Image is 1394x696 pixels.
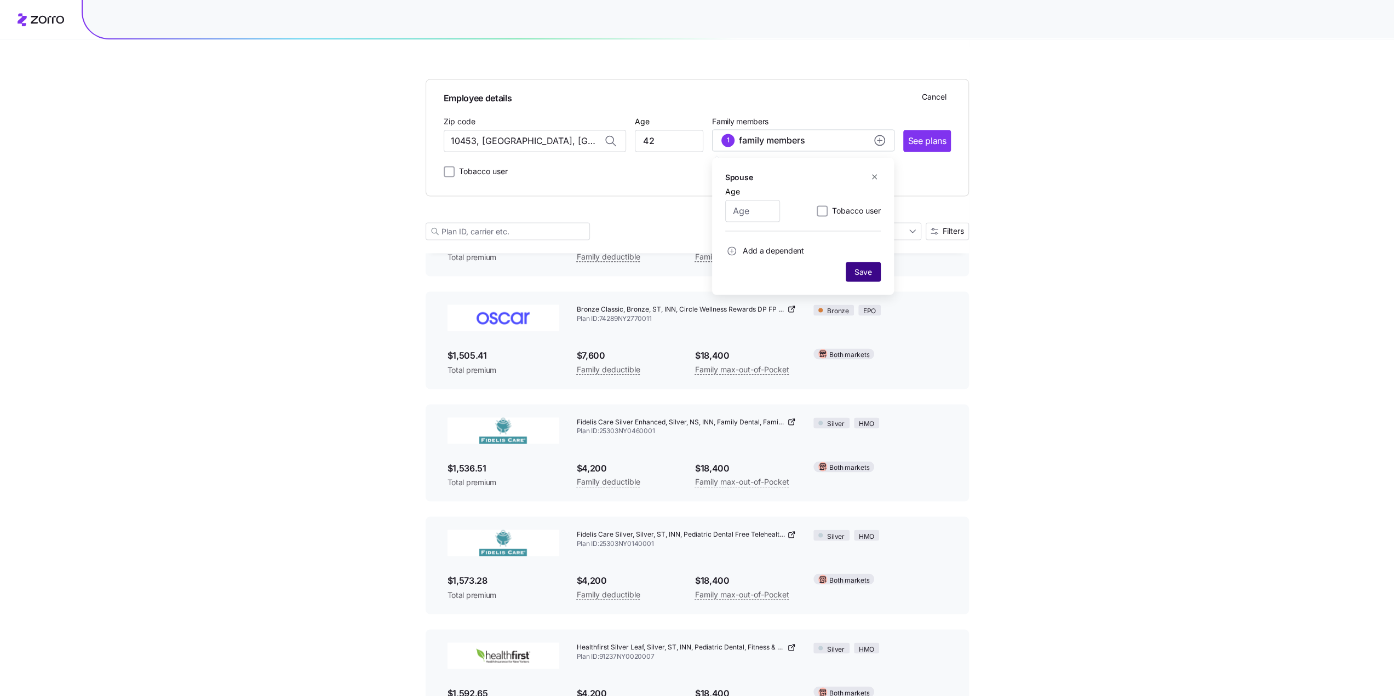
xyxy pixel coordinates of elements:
span: $1,573.28 [448,573,559,587]
span: Family members [712,116,894,127]
span: Filters [943,227,964,235]
span: Family max-out-of-Pocket [695,475,789,488]
span: Family deductible [577,363,640,376]
span: HMO [859,418,874,429]
div: 1 [721,134,735,147]
span: Total premium [448,589,559,600]
span: Both markets [829,349,869,360]
span: Save [854,266,872,277]
span: $1,505.41 [448,348,559,362]
button: See plans [903,130,950,152]
span: Total premium [448,476,559,487]
span: Both markets [829,462,869,473]
span: Add a dependent [743,245,804,256]
label: Age [635,116,650,128]
span: Plan ID: 25303NY0140001 [577,539,796,548]
button: Save [846,262,881,281]
span: Family deductible [577,250,640,263]
span: Silver [827,644,845,654]
label: Age [725,186,740,198]
span: Employee details [444,88,512,105]
span: Plan ID: 25303NY0460001 [577,426,796,435]
label: Tobacco user [455,165,508,178]
span: $18,400 [695,573,796,587]
span: $4,200 [577,573,678,587]
input: Zip code [444,130,626,152]
span: See plans [908,134,946,148]
img: Fidelis Care [448,530,559,556]
span: Bronze [827,306,849,316]
span: Total premium [448,251,559,262]
span: Total premium [448,364,559,375]
span: Cancel [922,91,946,102]
img: Fidelis Care [448,417,559,444]
span: $1,536.51 [448,461,559,475]
span: $7,600 [577,348,678,362]
img: Oscar [448,304,559,331]
span: Plan ID: 91237NY0020007 [577,652,796,661]
input: Age [635,130,703,152]
span: Family max-out-of-Pocket [695,588,789,601]
button: Cancel [917,88,951,106]
span: EPO [863,306,876,316]
h5: Spouse [725,171,753,183]
span: Healthfirst Silver Leaf, Silver, ST, INN, Pediatric Dental, Fitness & Wellness Rewards FP [577,642,785,652]
label: Tobacco user [828,204,881,217]
button: Add a dependent [725,240,804,262]
span: Silver [827,418,845,429]
span: HMO [859,644,874,654]
span: Family deductible [577,588,640,601]
span: Plan ID: 74289NY2770011 [577,314,796,323]
span: Family deductible [577,475,640,488]
svg: add icon [727,246,736,255]
span: Both markets [829,575,869,585]
span: $4,200 [577,461,678,475]
span: Fidelis Care Silver, Silver, ST, INN, Pediatric Dental Free Telehealth DP Dep 29 [577,530,785,539]
label: Zip code [444,116,475,128]
button: Filters [926,222,969,240]
input: Age [725,200,780,222]
span: family members [739,134,805,147]
span: Silver [827,531,845,542]
input: Plan ID, carrier etc. [426,222,590,240]
span: Fidelis Care Silver Enhanced, Silver, NS, INN, Family Dental, Family Vision, Free Telehealth DP [577,417,785,427]
span: Family max-out-of-Pocket [695,363,789,376]
span: Family max-out-of-Pocket [695,250,789,263]
span: Bronze Classic, Bronze, ST, INN, Circle Wellness Rewards DP FP Dep 29 [577,304,785,314]
span: HMO [859,531,874,542]
svg: add icon [874,135,885,146]
button: 1family membersadd icon [712,129,894,151]
img: HealthFirst [448,642,559,669]
span: $18,400 [695,348,796,362]
span: $18,400 [695,461,796,475]
div: 1family membersadd icon [712,158,894,295]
